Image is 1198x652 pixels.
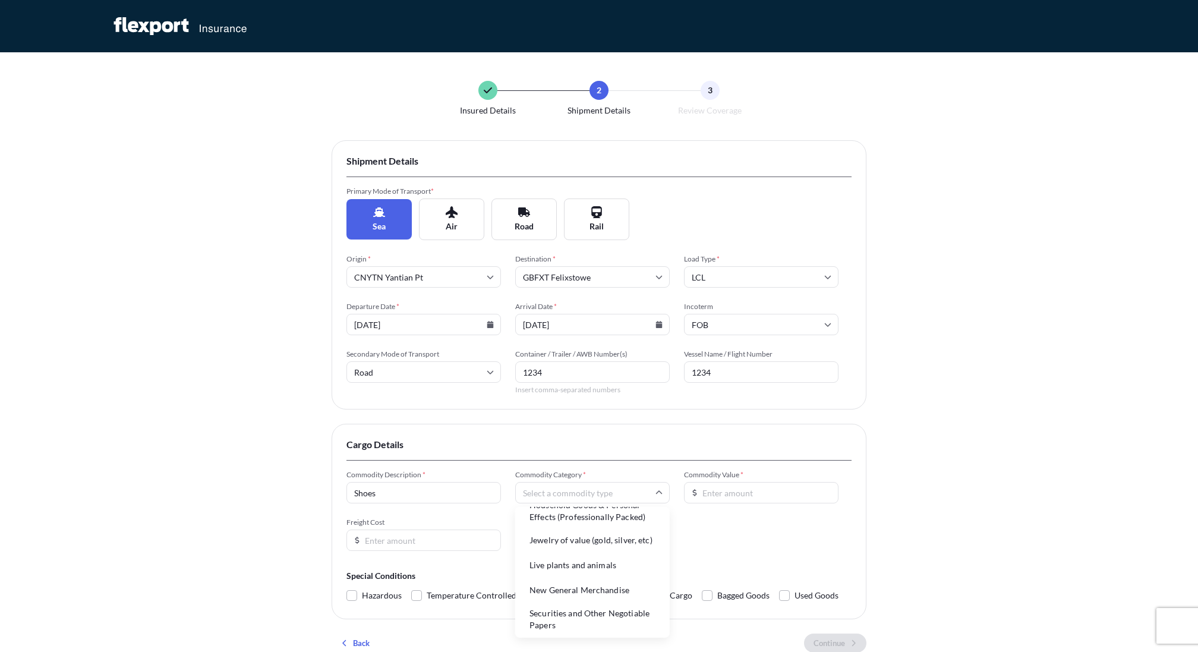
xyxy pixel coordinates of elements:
button: Rail [564,199,629,240]
input: Select... [684,266,838,288]
span: Hazardous [362,587,402,604]
input: Select a commodity type [515,482,670,503]
span: 2 [597,84,601,96]
span: Used Goods [795,587,838,604]
span: Freight Cost [346,518,501,527]
span: Rail [589,221,604,232]
span: Container / Trailer / AWB Number(s) [515,349,670,359]
button: Sea [346,199,412,240]
span: Air [446,221,458,232]
input: Describe the commodity [346,482,501,503]
span: Bagged Goods [717,587,770,604]
span: Load Type [684,254,838,264]
input: MM/DD/YYYY [515,314,670,335]
span: Special Conditions [346,570,852,582]
span: Departure Date [346,302,501,311]
input: Select if applicable... [346,361,501,383]
button: Air [419,199,484,240]
span: 3 [708,84,713,96]
span: Destination [515,254,670,264]
button: Road [491,199,557,240]
p: Back [353,637,370,649]
span: Arrival Date [515,302,670,311]
span: Insured Details [460,105,516,116]
span: Origin [346,254,501,264]
span: Vessel Name / Flight Number [684,349,838,359]
li: New General Merchandise [520,579,665,601]
input: Select... [684,314,838,335]
input: Destination port [515,266,670,288]
span: Secondary Mode of Transport [346,349,501,359]
li: Jewelry of value (gold, silver, etc) [520,529,665,552]
span: Road [515,221,534,232]
li: Household Goods & Personal Effects (Professionally Packed) [520,496,665,527]
input: Enter name [684,361,838,383]
input: MM/DD/YYYY [346,314,501,335]
input: Enter amount [684,482,838,503]
span: Primary Mode of Transport [346,187,501,196]
span: Cargo Details [346,439,852,451]
span: Temperature Controlled [427,587,516,604]
input: Enter amount [346,530,501,551]
li: Securities and Other Negotiable Papers [520,604,665,635]
span: Shipment Details [346,155,852,167]
li: Live plants and animals [520,554,665,577]
span: Commodity Category [515,470,670,480]
input: Origin port [346,266,501,288]
span: Sea [373,221,386,232]
p: Continue [814,637,845,649]
span: Review Coverage [678,105,742,116]
span: Shipment Details [568,105,630,116]
span: Commodity Description [346,470,501,480]
span: Bulk Cargo [651,587,692,604]
span: Commodity Value [684,470,838,480]
span: Incoterm [684,302,838,311]
input: Number1, number2,... [515,361,670,383]
span: Insert comma-separated numbers [515,385,670,395]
